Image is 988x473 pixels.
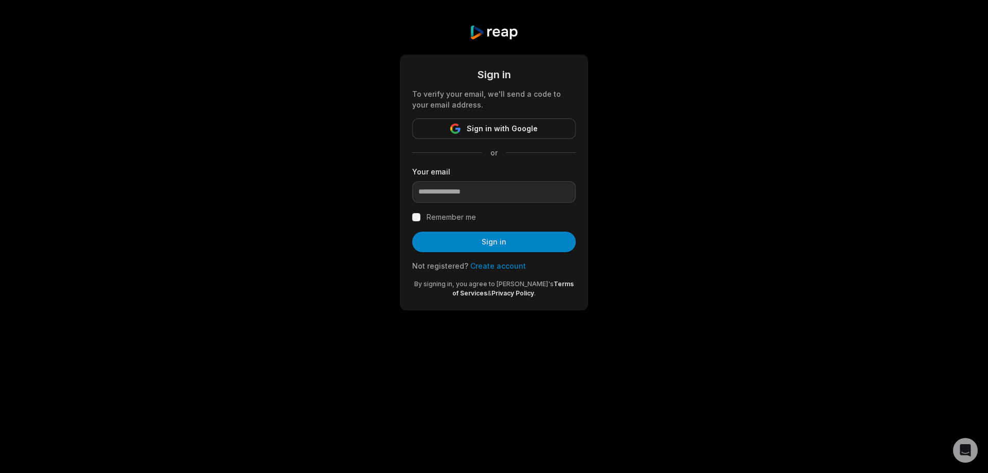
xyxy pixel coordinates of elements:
label: Your email [412,166,576,177]
div: Sign in [412,67,576,82]
div: To verify your email, we'll send a code to your email address. [412,89,576,110]
span: Sign in with Google [467,122,538,135]
span: By signing in, you agree to [PERSON_NAME]'s [414,280,554,288]
span: Not registered? [412,261,468,270]
div: Open Intercom Messenger [953,438,978,463]
button: Sign in [412,232,576,252]
span: or [482,147,506,158]
label: Remember me [427,211,476,223]
a: Create account [470,261,526,270]
span: & [487,289,491,297]
span: . [534,289,536,297]
a: Privacy Policy [491,289,534,297]
img: reap [469,25,518,40]
button: Sign in with Google [412,118,576,139]
a: Terms of Services [452,280,574,297]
